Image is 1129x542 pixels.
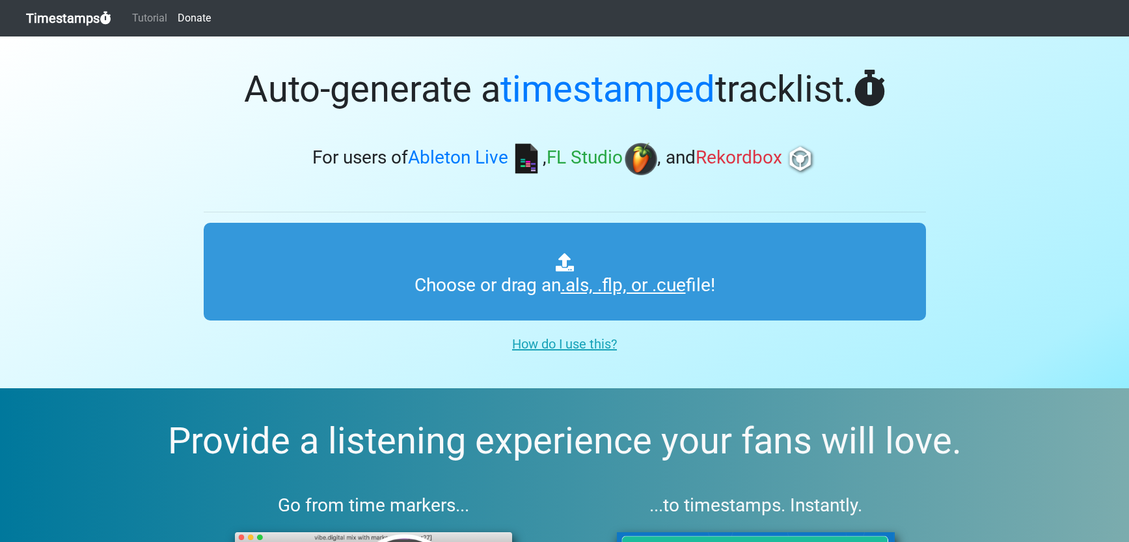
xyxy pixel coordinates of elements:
[512,336,617,352] u: How do I use this?
[586,494,926,517] h3: ...to timestamps. Instantly.
[172,5,216,31] a: Donate
[26,5,111,31] a: Timestamps
[31,420,1098,463] h2: Provide a listening experience your fans will love.
[127,5,172,31] a: Tutorial
[408,147,508,169] span: Ableton Live
[204,68,926,111] h1: Auto-generate a tracklist.
[500,68,715,111] span: timestamped
[547,147,623,169] span: FL Studio
[204,494,544,517] h3: Go from time markers...
[510,143,543,175] img: ableton.png
[696,147,782,169] span: Rekordbox
[625,143,657,175] img: fl.png
[784,143,817,175] img: rb.png
[204,143,926,175] h3: For users of , , and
